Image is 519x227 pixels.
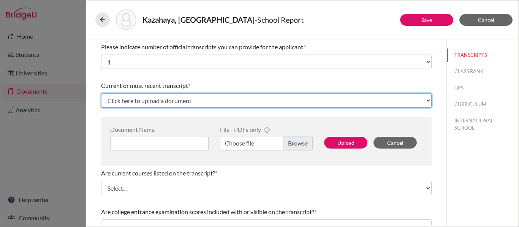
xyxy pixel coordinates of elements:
div: Document Name [110,126,209,133]
button: CLASS RANK [447,65,519,78]
button: GPA [447,81,519,94]
label: Choose file [220,136,313,150]
button: TRANSCRIPTS [447,49,519,62]
span: Current or most recent transcript [101,82,188,89]
span: Are college entrance examination scores included with or visible on the transcript? [101,208,314,215]
button: Cancel [373,137,417,149]
button: Upload [324,137,367,149]
span: Please indicate number of official transcripts you can provide for the applicant. [101,43,304,50]
button: CURRICULUM [447,98,519,111]
strong: Kazahaya, [GEOGRAPHIC_DATA] [142,15,255,24]
div: File - PDFs only [220,126,313,133]
span: info [264,127,270,133]
span: Are current courses listed on the transcript? [101,169,215,177]
button: INTERNATIONAL SCHOOL [447,114,519,135]
span: - School Report [255,15,304,24]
